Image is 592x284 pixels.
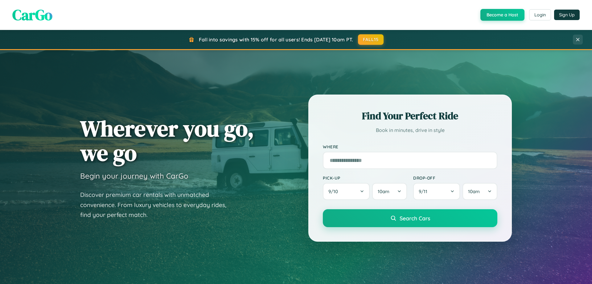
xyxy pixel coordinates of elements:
[413,175,497,180] label: Drop-off
[468,189,480,194] span: 10am
[462,183,497,200] button: 10am
[12,5,52,25] span: CarGo
[358,34,384,45] button: FALL15
[480,9,524,21] button: Become a Host
[323,175,407,180] label: Pick-up
[413,183,460,200] button: 9/11
[378,189,389,194] span: 10am
[529,9,551,20] button: Login
[323,144,497,149] label: Where
[80,190,234,220] p: Discover premium car rentals with unmatched convenience. From luxury vehicles to everyday rides, ...
[372,183,407,200] button: 10am
[554,10,580,20] button: Sign Up
[400,215,430,222] span: Search Cars
[80,171,188,180] h3: Begin your journey with CarGo
[323,126,497,135] p: Book in minutes, drive in style
[80,116,254,165] h1: Wherever you go, we go
[323,209,497,227] button: Search Cars
[199,36,353,43] span: Fall into savings with 15% off for all users! Ends [DATE] 10am PT.
[323,109,497,123] h2: Find Your Perfect Ride
[419,189,430,194] span: 9 / 11
[328,189,341,194] span: 9 / 10
[323,183,370,200] button: 9/10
